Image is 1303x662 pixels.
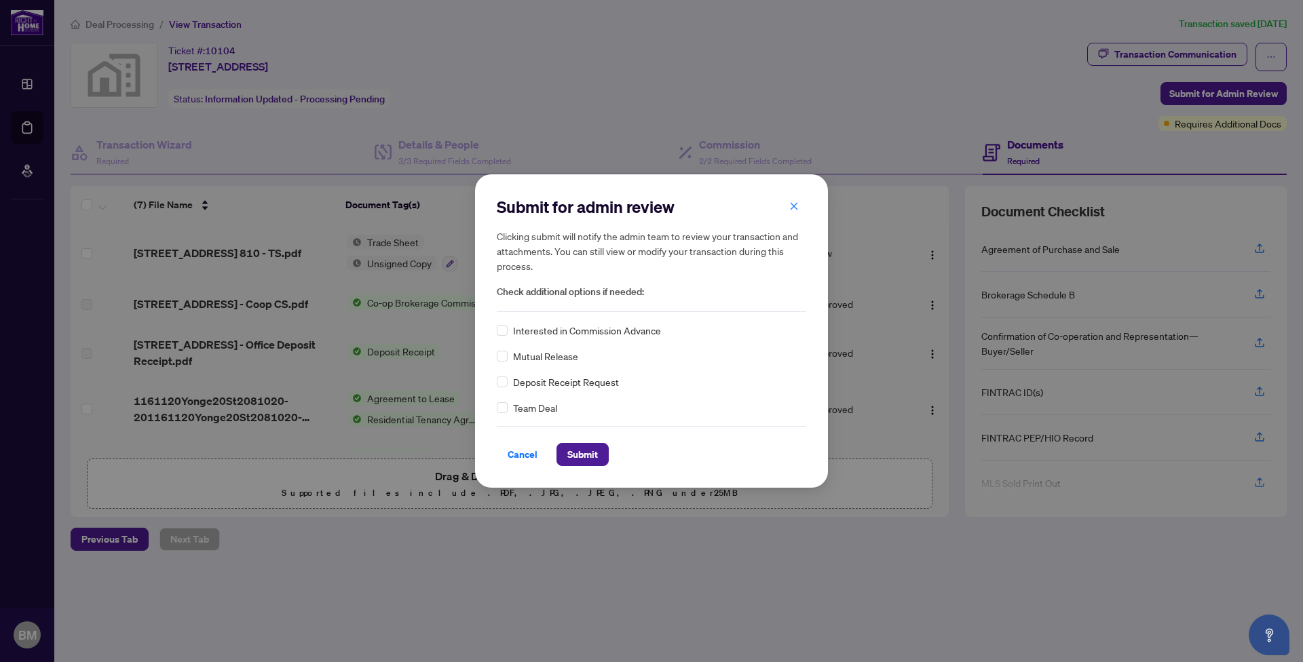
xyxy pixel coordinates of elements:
button: Submit [556,443,609,466]
h2: Submit for admin review [497,196,806,218]
button: Cancel [497,443,548,466]
span: Deposit Receipt Request [513,374,619,389]
h5: Clicking submit will notify the admin team to review your transaction and attachments. You can st... [497,229,806,273]
span: Team Deal [513,400,557,415]
span: Mutual Release [513,349,578,364]
span: Check additional options if needed: [497,284,806,300]
span: Submit [567,444,598,465]
span: close [789,201,799,211]
button: Open asap [1249,615,1289,655]
span: Interested in Commission Advance [513,323,661,338]
span: Cancel [508,444,537,465]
